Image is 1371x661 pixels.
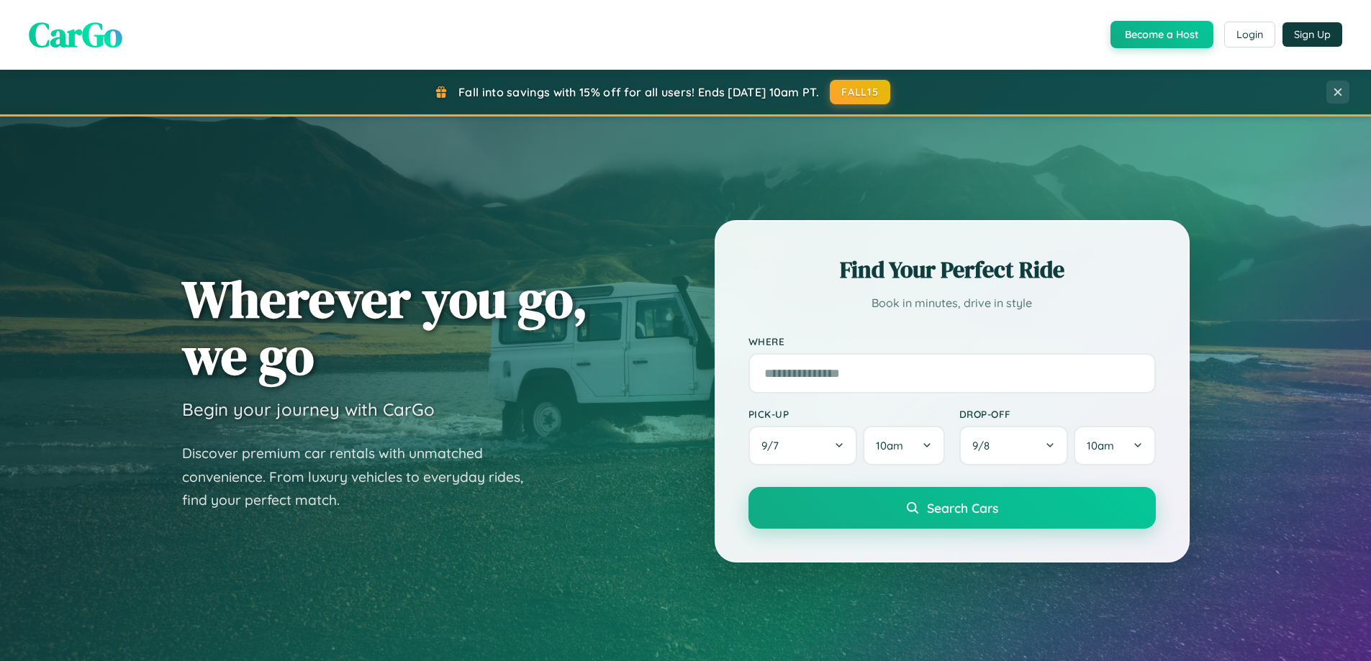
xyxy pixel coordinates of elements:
[876,439,903,452] span: 10am
[748,335,1156,347] label: Where
[748,426,858,465] button: 9/7
[748,293,1156,314] p: Book in minutes, drive in style
[748,408,945,420] label: Pick-up
[972,439,997,452] span: 9 / 8
[182,270,588,384] h1: Wherever you go, we go
[1224,22,1275,47] button: Login
[959,426,1069,465] button: 9/8
[458,85,819,99] span: Fall into savings with 15% off for all users! Ends [DATE] 10am PT.
[761,439,786,452] span: 9 / 7
[863,426,944,465] button: 10am
[830,80,890,104] button: FALL15
[748,487,1156,529] button: Search Cars
[1087,439,1114,452] span: 10am
[1110,21,1213,48] button: Become a Host
[182,442,542,512] p: Discover premium car rentals with unmatched convenience. From luxury vehicles to everyday rides, ...
[748,254,1156,286] h2: Find Your Perfect Ride
[182,398,435,420] h3: Begin your journey with CarGo
[927,500,998,516] span: Search Cars
[959,408,1156,420] label: Drop-off
[1074,426,1155,465] button: 10am
[29,11,122,58] span: CarGo
[1282,22,1342,47] button: Sign Up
